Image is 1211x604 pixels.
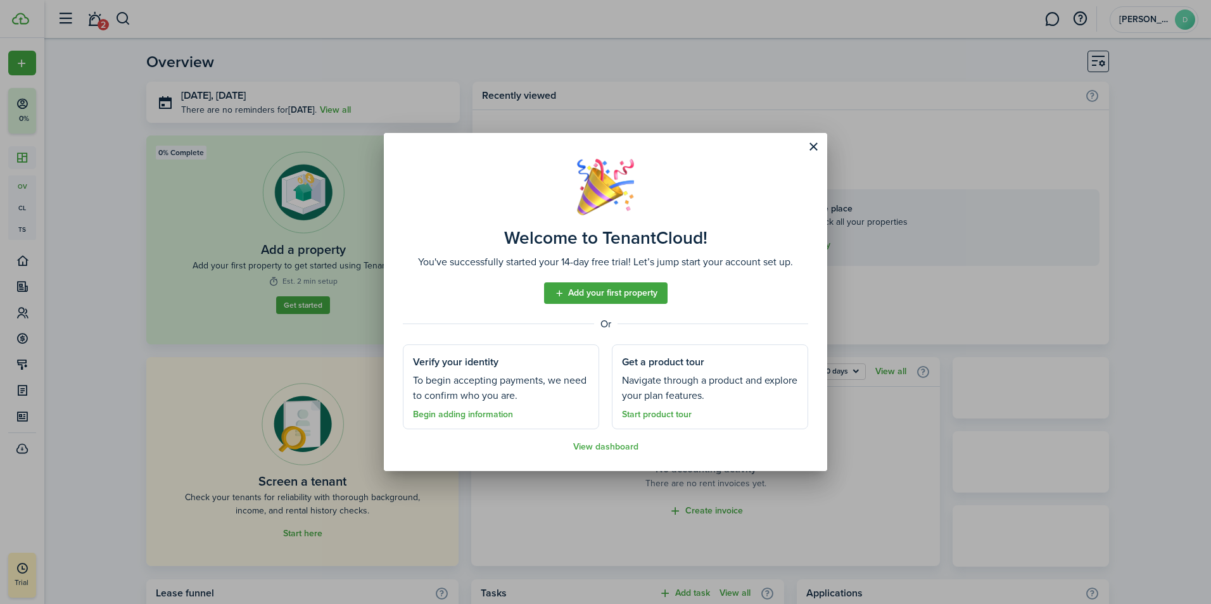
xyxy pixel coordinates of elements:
[577,158,634,215] img: Well done!
[413,355,498,370] well-done-section-title: Verify your identity
[622,355,704,370] well-done-section-title: Get a product tour
[413,373,589,403] well-done-section-description: To begin accepting payments, we need to confirm who you are.
[544,282,668,304] a: Add your first property
[413,410,513,420] a: Begin adding information
[504,228,707,248] well-done-title: Welcome to TenantCloud!
[403,317,808,332] well-done-separator: Or
[622,410,692,420] a: Start product tour
[802,136,824,158] button: Close modal
[418,255,793,270] well-done-description: You've successfully started your 14-day free trial! Let’s jump start your account set up.
[622,373,798,403] well-done-section-description: Navigate through a product and explore your plan features.
[573,442,638,452] a: View dashboard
